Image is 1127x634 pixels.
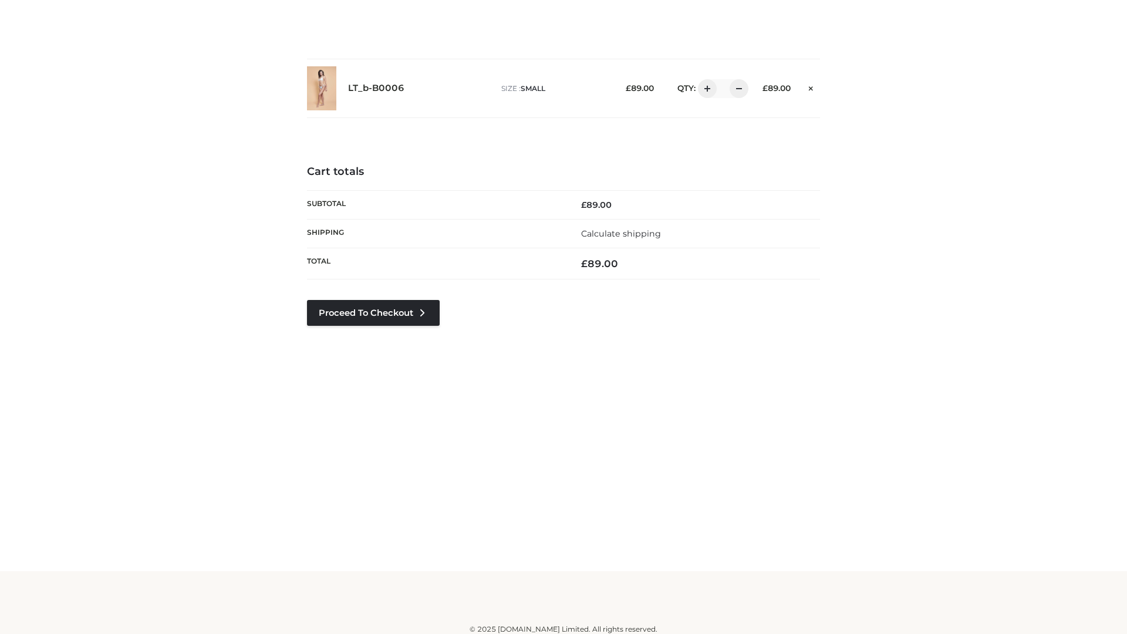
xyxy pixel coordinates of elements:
span: £ [762,83,768,93]
th: Shipping [307,219,563,248]
span: £ [626,83,631,93]
span: £ [581,258,588,269]
th: Subtotal [307,190,563,219]
a: Proceed to Checkout [307,300,440,326]
a: Calculate shipping [581,228,661,239]
p: size : [501,83,608,94]
a: LT_b-B0006 [348,83,404,94]
div: QTY: [666,79,744,98]
bdi: 89.00 [581,200,612,210]
span: £ [581,200,586,210]
bdi: 89.00 [626,83,654,93]
th: Total [307,248,563,279]
span: SMALL [521,84,545,93]
bdi: 89.00 [581,258,618,269]
a: Remove this item [802,79,820,95]
bdi: 89.00 [762,83,791,93]
h4: Cart totals [307,166,820,178]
